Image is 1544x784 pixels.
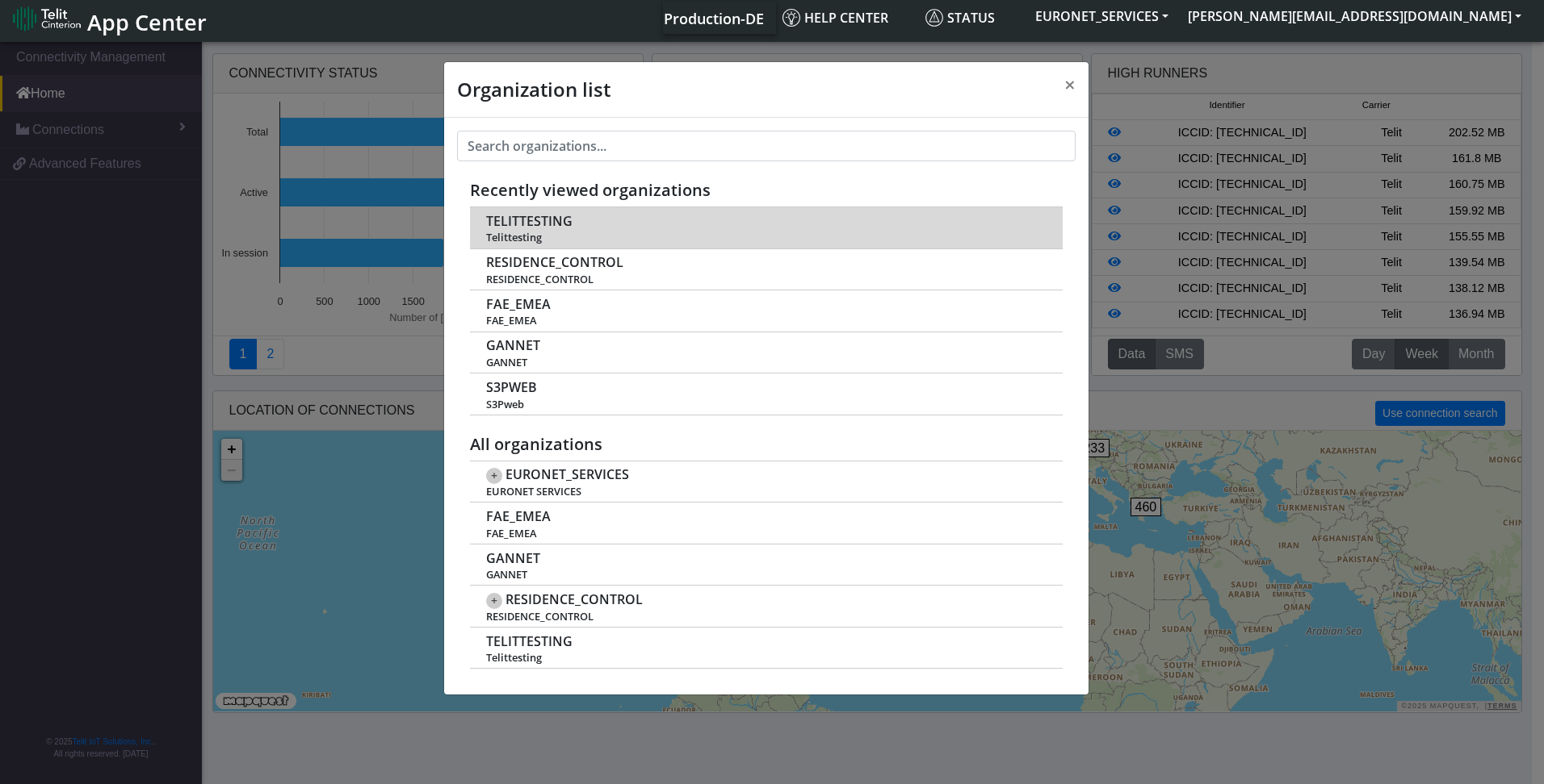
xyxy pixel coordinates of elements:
[486,611,1045,623] span: RESIDENCE_CONTROL
[486,486,1045,498] span: EURONET SERVICES
[1178,2,1531,31] button: [PERSON_NAME][EMAIL_ADDRESS][DOMAIN_NAME]
[1064,71,1076,98] span: ×
[925,9,995,27] span: Status
[486,634,573,649] span: TELITTESTING
[13,1,204,35] a: App Center
[486,569,1045,581] span: GANNET
[486,214,573,229] span: TELITTESTING
[925,9,943,27] img: status.svg
[486,468,502,484] span: +
[486,593,502,609] span: +
[486,509,551,524] span: FAE_EMEA
[486,338,540,353] span: GANNET
[457,131,1076,161] input: Search organizations...
[486,273,1045,286] span: RESIDENCE_CONTROL
[486,551,540,566] span: GANNET
[919,2,1026,34] a: Status
[87,7,207,37] span: App Center
[470,181,1063,200] h5: Recently viewed organizations
[486,255,623,270] span: RESIDENCE_CONTROL
[486,652,1045,664] span: Telittesting
[486,398,1045,411] span: S3Pweb
[776,2,919,34] a: Help center
[486,315,1045,327] span: FAE_EMEA
[506,467,629,482] span: EURONET_SERVICES
[470,435,1063,454] h5: All organizations
[506,592,643,607] span: RESIDENCE_CONTROL
[782,9,888,27] span: Help center
[457,75,610,104] h4: Organization list
[1026,2,1178,31] button: EURONET_SERVICES
[486,380,537,395] span: S3PWEB
[486,297,551,312] span: FAE_EMEA
[13,6,81,31] img: logo-telit-cinterion-gw-new.png
[486,357,1045,369] span: GANNET
[663,2,763,34] a: Your current platform instance
[486,528,1045,540] span: FAE_EMEA
[664,9,764,28] span: Production-DE
[486,231,1045,244] span: Telittesting
[782,9,800,27] img: knowledge.svg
